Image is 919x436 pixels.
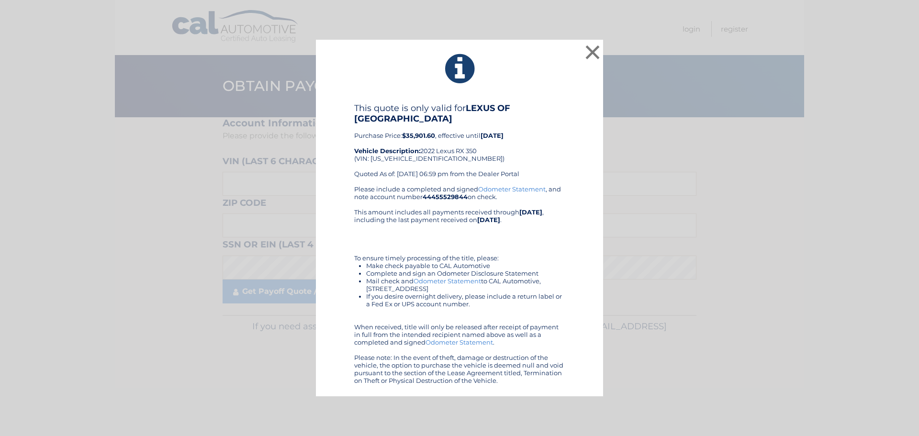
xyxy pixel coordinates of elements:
[477,216,500,224] b: [DATE]
[481,132,504,139] b: [DATE]
[354,103,510,124] b: LEXUS OF [GEOGRAPHIC_DATA]
[354,103,565,124] h4: This quote is only valid for
[414,277,481,285] a: Odometer Statement
[354,147,420,155] strong: Vehicle Description:
[354,185,565,384] div: Please include a completed and signed , and note account number on check. This amount includes al...
[402,132,435,139] b: $35,901.60
[583,43,602,62] button: ×
[519,208,542,216] b: [DATE]
[366,269,565,277] li: Complete and sign an Odometer Disclosure Statement
[423,193,468,201] b: 44455529844
[366,292,565,308] li: If you desire overnight delivery, please include a return label or a Fed Ex or UPS account number.
[478,185,546,193] a: Odometer Statement
[366,277,565,292] li: Mail check and to CAL Automotive, [STREET_ADDRESS]
[354,103,565,185] div: Purchase Price: , effective until 2022 Lexus RX 350 (VIN: [US_VEHICLE_IDENTIFICATION_NUMBER]) Quo...
[426,338,493,346] a: Odometer Statement
[366,262,565,269] li: Make check payable to CAL Automotive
